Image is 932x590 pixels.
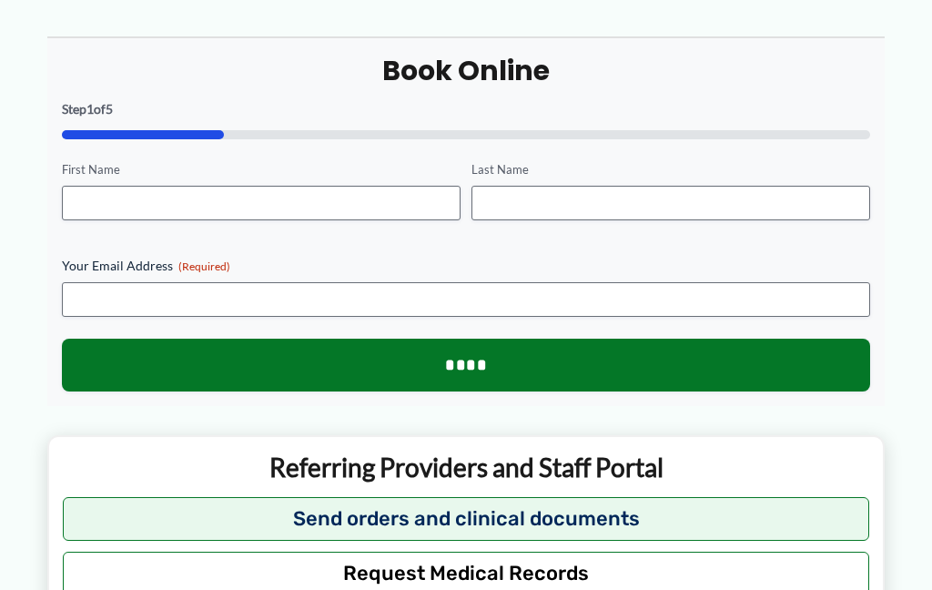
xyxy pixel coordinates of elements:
button: Send orders and clinical documents [63,497,869,541]
label: Last Name [471,161,870,178]
span: (Required) [178,259,230,273]
span: 1 [86,101,94,117]
p: Step of [62,103,870,116]
label: Your Email Address [62,257,870,275]
span: 5 [106,101,113,117]
h2: Book Online [62,53,870,88]
label: First Name [62,161,461,178]
p: Referring Providers and Staff Portal [63,451,869,483]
